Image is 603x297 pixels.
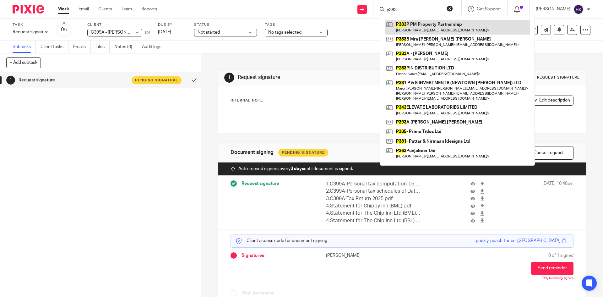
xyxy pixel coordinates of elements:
a: Email [79,6,89,12]
span: Not started [198,30,220,35]
div: 0 [61,26,67,33]
span: C399A - [PERSON_NAME] [91,30,142,35]
div: Request signature [13,29,49,35]
label: Due by [158,22,186,27]
span: Request signature [242,180,279,187]
h1: Document signing [231,149,274,156]
h1: Request signature [19,75,127,85]
span: [DATE] 10:48am [542,180,573,225]
a: Work [58,6,69,12]
p: 3.C399A-Tax Return 2025.pdf [326,195,421,202]
button: Clear [447,5,453,12]
small: /1 [64,28,67,32]
p: [PERSON_NAME] [326,252,402,259]
a: Audit logs [142,41,166,53]
div: prickly-peach-tartan-[GEOGRAPHIC_DATA] [476,238,561,244]
p: 1.C399A-Personal tax computation-05.04.2025.pdf [326,180,421,188]
p: Only to missing signers [542,277,573,280]
span: 0 of 1 signed [548,252,573,259]
img: Pixie [13,5,44,14]
img: svg%3E [573,4,584,14]
a: Emails [73,41,91,53]
p: Client access code for document signing [236,238,327,244]
label: Client [87,22,150,27]
span: Signatures [242,252,264,259]
p: 2.C399A-Personal tax schedules of Data-05.04.2025.pdf [326,188,421,195]
a: Team [122,6,132,12]
div: Pending Signature [278,149,328,157]
button: + Add subtask [6,57,41,68]
button: Send reminder [531,262,573,275]
a: Client tasks [41,41,68,53]
span: [DATE] [158,30,171,34]
label: Task [13,22,49,27]
span: Final document [242,290,274,296]
p: Internal Note [231,98,263,103]
div: 1 [224,73,234,83]
a: Files [95,41,110,53]
span: Get Support [477,7,501,11]
p: 4.Statement for Chippy Inn (BML).pdf [326,202,421,210]
span: Pending signature [135,78,178,83]
div: Task request signature [525,75,580,80]
div: 1 [6,76,15,85]
button: Edit description [530,96,573,106]
label: Tags [265,22,328,27]
span: No tags selected [268,30,301,35]
a: Reports [141,6,157,12]
label: Status [194,22,257,27]
h1: Request signature [238,74,416,81]
a: Notes (0) [114,41,137,53]
strong: 3 days [291,167,304,171]
p: 4.Statement for The Chip Inn Ltd (BSL).pdf [326,217,421,224]
p: [PERSON_NAME] [536,6,570,12]
span: Auto-remind signers every until document is signed. [238,166,353,172]
input: Search [386,8,443,13]
button: Cancel request [524,146,573,160]
a: Subtasks [13,41,36,53]
a: Clients [98,6,112,12]
p: 4.Statement for The Chip Inn Ltd (BML).pdf [326,210,421,217]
